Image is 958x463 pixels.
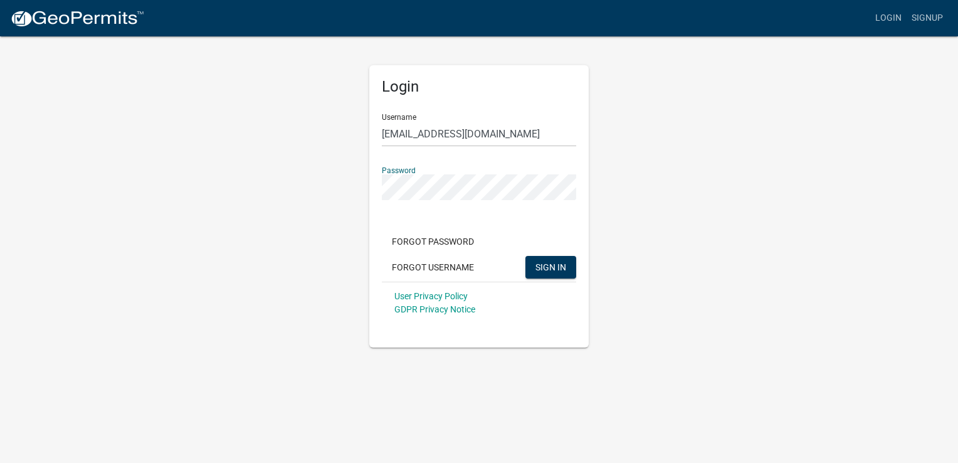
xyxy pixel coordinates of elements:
[394,291,468,301] a: User Privacy Policy
[382,78,576,96] h5: Login
[907,6,948,30] a: Signup
[535,262,566,272] span: SIGN IN
[870,6,907,30] a: Login
[394,304,475,314] a: GDPR Privacy Notice
[382,256,484,279] button: Forgot Username
[382,230,484,253] button: Forgot Password
[525,256,576,279] button: SIGN IN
